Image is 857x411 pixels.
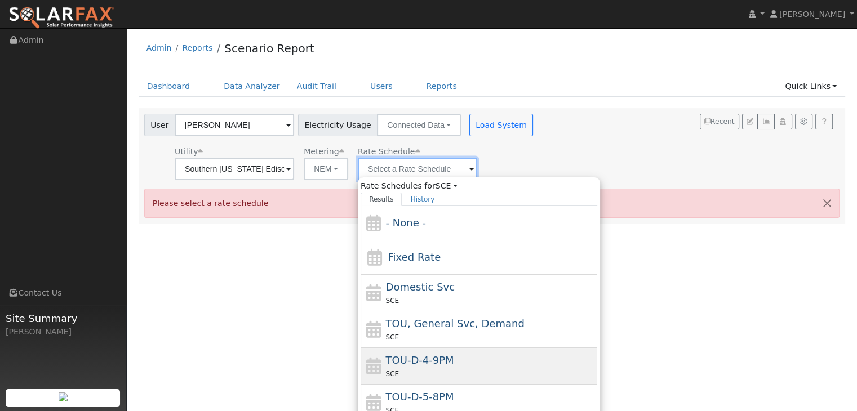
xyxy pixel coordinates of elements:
[386,333,399,341] span: SCE
[6,326,121,338] div: [PERSON_NAME]
[795,114,812,129] button: Settings
[358,147,420,156] span: Alias: None
[139,76,199,97] a: Dashboard
[386,370,399,378] span: SCE
[358,158,477,180] input: Select a Rate Schedule
[175,158,294,180] input: Select a Utility
[298,114,378,136] span: Electricity Usage
[815,189,839,217] button: Close
[418,76,465,97] a: Reports
[361,193,402,206] a: Results
[377,114,461,136] button: Connected Data
[386,318,525,329] span: Time of Use, General Service, Demand Metered, Critical Peak Option: TOU-GS-2 CPP, Three Phase (2k...
[8,6,114,30] img: SolarFax
[386,354,454,366] span: TOU-D-4-9PM
[700,114,739,129] button: Recent
[288,76,345,97] a: Audit Trail
[215,76,288,97] a: Data Analyzer
[304,158,348,180] button: NEM
[779,10,845,19] span: [PERSON_NAME]
[388,251,441,263] span: Fixed Rate
[386,391,454,403] span: TOU-D-5-8PM
[361,180,458,192] span: Rate Schedules for
[182,43,212,52] a: Reports
[757,114,775,129] button: Multi-Series Graph
[304,146,348,158] div: Metering
[362,76,401,97] a: Users
[815,114,833,129] a: Help Link
[59,392,68,401] img: retrieve
[6,311,121,326] span: Site Summary
[144,114,175,136] span: User
[386,281,455,293] span: Domestic Service
[402,193,443,206] a: History
[774,114,792,129] button: Login As
[436,181,458,190] a: SCE
[386,217,426,229] span: - None -
[469,114,534,136] button: Load System
[386,297,399,305] span: SCE
[742,114,758,129] button: Edit User
[224,42,314,55] a: Scenario Report
[175,114,294,136] input: Select a User
[175,146,294,158] div: Utility
[146,43,172,52] a: Admin
[776,76,845,97] a: Quick Links
[153,199,269,208] span: Please select a rate schedule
